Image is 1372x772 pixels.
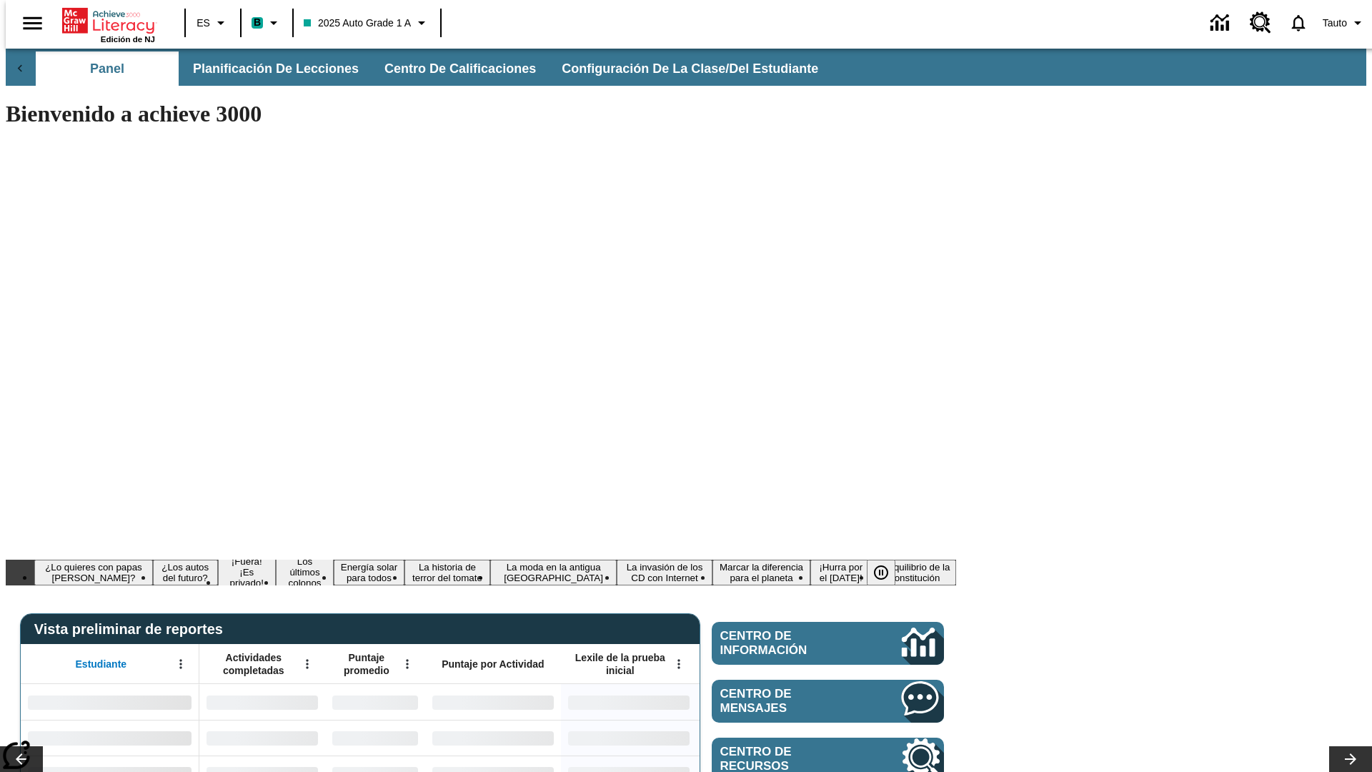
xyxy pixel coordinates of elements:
[871,560,956,585] button: Diapositiva 11 El equilibrio de la Constitución
[6,101,956,127] h1: Bienvenido a achieve 3000
[11,2,54,44] button: Abrir el menú lateral
[867,560,895,585] button: Pausar
[404,560,490,585] button: Diapositiva 6 La historia de terror del tomate
[199,684,325,720] div: Sin datos,
[304,16,411,31] span: 2025 Auto Grade 1 A
[442,658,544,670] span: Puntaje por Actividad
[218,554,277,590] button: Diapositiva 3 ¡Fuera! ¡Es privado!
[182,51,370,86] button: Planificación de lecciones
[101,35,155,44] span: Edición de NJ
[1329,746,1372,772] button: Carrusel de lecciones, seguir
[550,51,830,86] button: Configuración de la clase/del estudiante
[867,560,910,585] div: Pausar
[34,51,831,86] div: Subbarra de navegación
[90,61,124,77] span: Panel
[562,61,818,77] span: Configuración de la clase/del estudiante
[153,560,218,585] button: Diapositiva 2 ¿Los autos del futuro?
[720,687,859,716] span: Centro de mensajes
[397,653,418,675] button: Abrir menú
[207,651,301,677] span: Actividades completadas
[720,629,854,658] span: Centro de información
[190,10,236,36] button: Lenguaje: ES, Selecciona un idioma
[617,560,712,585] button: Diapositiva 8 La invasión de los CD con Internet
[34,560,153,585] button: Diapositiva 1 ¿Lo quieres con papas fritas?
[34,621,230,638] span: Vista preliminar de reportes
[297,653,318,675] button: Abrir menú
[1241,4,1280,42] a: Centro de recursos, Se abrirá en una pestaña nueva.
[490,560,617,585] button: Diapositiva 7 La moda en la antigua Roma
[332,651,401,677] span: Puntaje promedio
[384,61,536,77] span: Centro de calificaciones
[276,554,334,590] button: Diapositiva 4 Los últimos colonos
[1323,16,1347,31] span: Tauto
[712,680,944,723] a: Centro de mensajes
[1280,4,1317,41] a: Notificaciones
[373,51,547,86] button: Centro de calificaciones
[325,720,425,756] div: Sin datos,
[712,560,810,585] button: Diapositiva 9 Marcar la diferencia para el planeta
[170,653,192,675] button: Abrir menú
[325,684,425,720] div: Sin datos,
[76,658,127,670] span: Estudiante
[6,49,1366,86] div: Subbarra de navegación
[199,720,325,756] div: Sin datos,
[298,10,436,36] button: Clase: 2025 Auto Grade 1 A, Selecciona una clase
[568,651,672,677] span: Lexile de la prueba inicial
[36,51,179,86] button: Panel
[6,51,34,86] div: Pestañas anteriores
[334,560,404,585] button: Diapositiva 5 Energía solar para todos
[197,16,210,31] span: ES
[193,61,359,77] span: Planificación de lecciones
[1317,10,1372,36] button: Perfil/Configuración
[1202,4,1241,43] a: Centro de información
[62,5,155,44] div: Portada
[668,653,690,675] button: Abrir menú
[62,6,155,35] a: Portada
[254,14,261,31] span: B
[712,622,944,665] a: Centro de información
[246,10,288,36] button: Boost El color de la clase es verde turquesa. Cambiar el color de la clase.
[810,560,871,585] button: Diapositiva 10 ¡Hurra por el Día de la Constitución!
